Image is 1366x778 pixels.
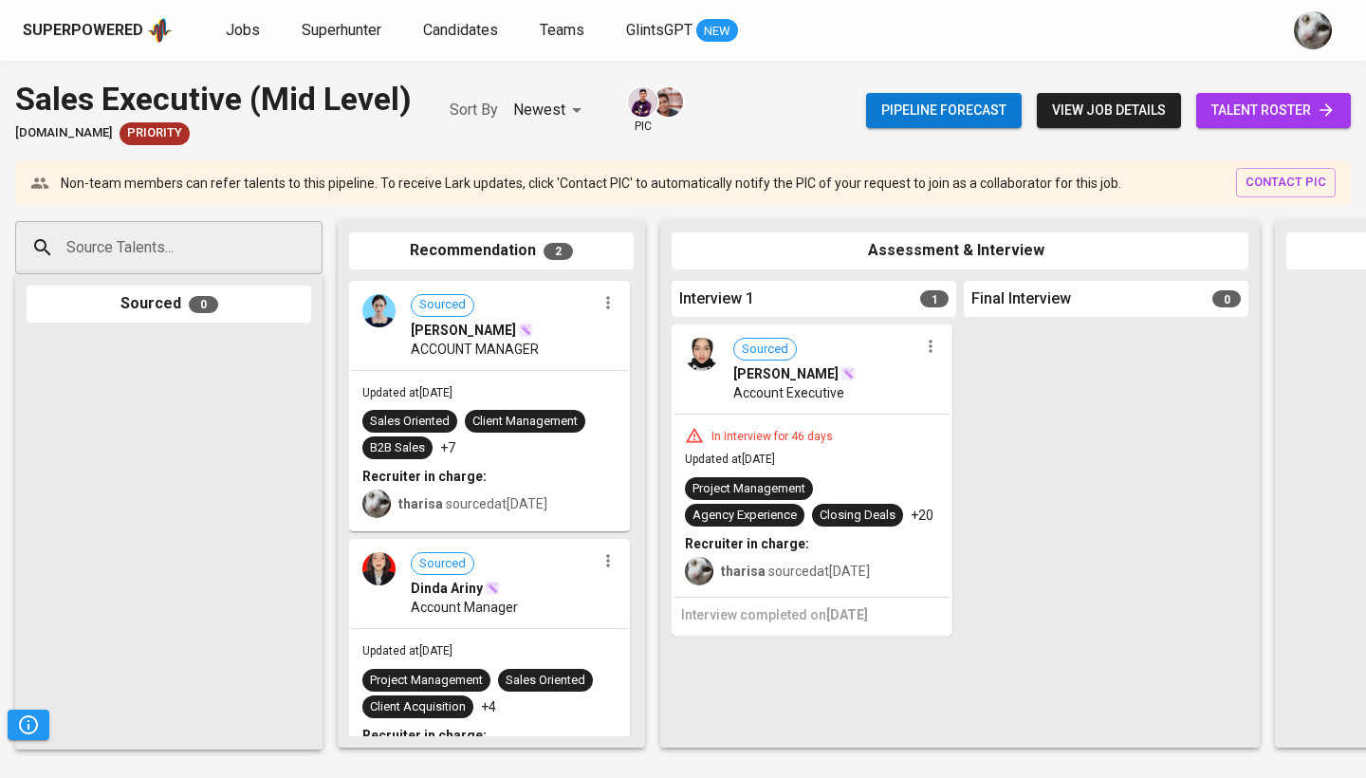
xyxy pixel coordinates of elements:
img: tharisa.rizky@glints.com [362,490,391,518]
img: b6b68e6f28e3d659f0325cda93c35047.jpg [362,294,396,327]
span: Teams [540,21,584,39]
button: Pipeline forecast [866,93,1022,128]
div: B2B Sales [370,439,425,457]
div: Client Management [472,413,578,431]
span: Priority [120,124,190,142]
img: fa6ef34aa3a9d40d2123a43f02ac7deb.jpg [362,552,396,585]
span: talent roster [1211,99,1336,122]
span: Final Interview [971,288,1071,310]
h6: Interview completed on [681,605,943,626]
p: Non-team members can refer talents to this pipeline. To receive Lark updates, click 'Contact PIC'... [61,174,1121,193]
b: tharisa [721,564,766,579]
a: Teams [540,19,588,43]
span: Superhunter [302,21,381,39]
img: magic_wand.svg [840,366,856,381]
b: Recruiter in charge: [362,728,487,743]
span: NEW [696,22,738,41]
span: Pipeline forecast [881,99,1006,122]
span: Updated at [DATE] [685,453,775,466]
span: [PERSON_NAME] [411,321,516,340]
span: ACCOUNT MANAGER [411,340,539,359]
div: Project Management [370,672,483,690]
p: +4 [481,697,496,716]
img: magic_wand.svg [485,581,500,596]
b: tharisa [398,496,443,511]
span: 0 [189,296,218,313]
span: Sourced [734,341,796,359]
a: Superpoweredapp logo [23,16,173,45]
p: +20 [911,506,933,525]
span: sourced at [DATE] [398,496,547,511]
img: 5e255d0e58b1fd90fdc69a96c9097c4e.jpg [685,338,718,371]
span: contact pic [1246,172,1326,194]
span: sourced at [DATE] [721,564,870,579]
span: Sourced [412,555,473,573]
p: Sort By [450,99,498,121]
div: In Interview for 46 days [704,429,840,445]
span: Account Manager [411,598,518,617]
img: tharisa.rizky@glints.com [1294,11,1332,49]
a: GlintsGPT NEW [626,19,738,43]
div: Newest [513,93,588,128]
div: Sourced[PERSON_NAME]ACCOUNT MANAGERUpdated at[DATE]Sales OrientedClient ManagementB2B Sales+7Recr... [349,281,630,532]
p: +7 [440,438,455,457]
span: 0 [1212,290,1241,307]
div: Assessment & Interview [672,232,1248,269]
span: Sourced [412,296,473,314]
span: [DATE] [826,607,868,622]
button: contact pic [1236,168,1336,197]
div: Sourced[PERSON_NAME]Account ExecutiveIn Interview for 46 daysUpdated at[DATE]Project ManagementAg... [672,324,952,636]
div: Agency Experience [692,507,797,525]
div: Project Management [692,480,805,498]
button: Pipeline Triggers [8,710,49,740]
span: Updated at [DATE] [362,386,452,399]
button: view job details [1037,93,1181,128]
p: Newest [513,99,565,121]
img: app logo [147,16,173,45]
span: Interview 1 [679,288,754,310]
span: 2 [544,243,573,260]
a: Jobs [226,19,264,43]
span: Updated at [DATE] [362,644,452,658]
b: Recruiter in charge: [685,536,809,551]
img: tharisa.rizky@glints.com [685,557,713,585]
img: magic_wand.svg [518,323,533,338]
b: Recruiter in charge: [362,469,487,484]
span: 1 [920,290,949,307]
button: Open [312,246,316,250]
span: Account Executive [733,383,844,402]
span: [PERSON_NAME] [733,364,839,383]
div: Sales Oriented [506,672,585,690]
span: Jobs [226,21,260,39]
span: view job details [1052,99,1166,122]
div: Sales Executive (Mid Level) [15,76,412,122]
a: Candidates [423,19,502,43]
div: Sales Oriented [370,413,450,431]
div: pic [626,85,659,135]
div: Client Acquisition [370,698,466,716]
a: talent roster [1196,93,1351,128]
div: Sourced [27,286,311,323]
span: Dinda Ariny [411,579,483,598]
a: Superhunter [302,19,385,43]
img: erwin@glints.com [628,87,657,117]
div: Closing Deals [820,507,895,525]
div: Recommendation [349,232,634,269]
img: johanes@glints.com [654,87,683,117]
div: New Job received from Demand Team [120,122,190,145]
span: GlintsGPT [626,21,692,39]
span: [DOMAIN_NAME] [15,124,112,142]
span: Candidates [423,21,498,39]
div: Superpowered [23,20,143,42]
